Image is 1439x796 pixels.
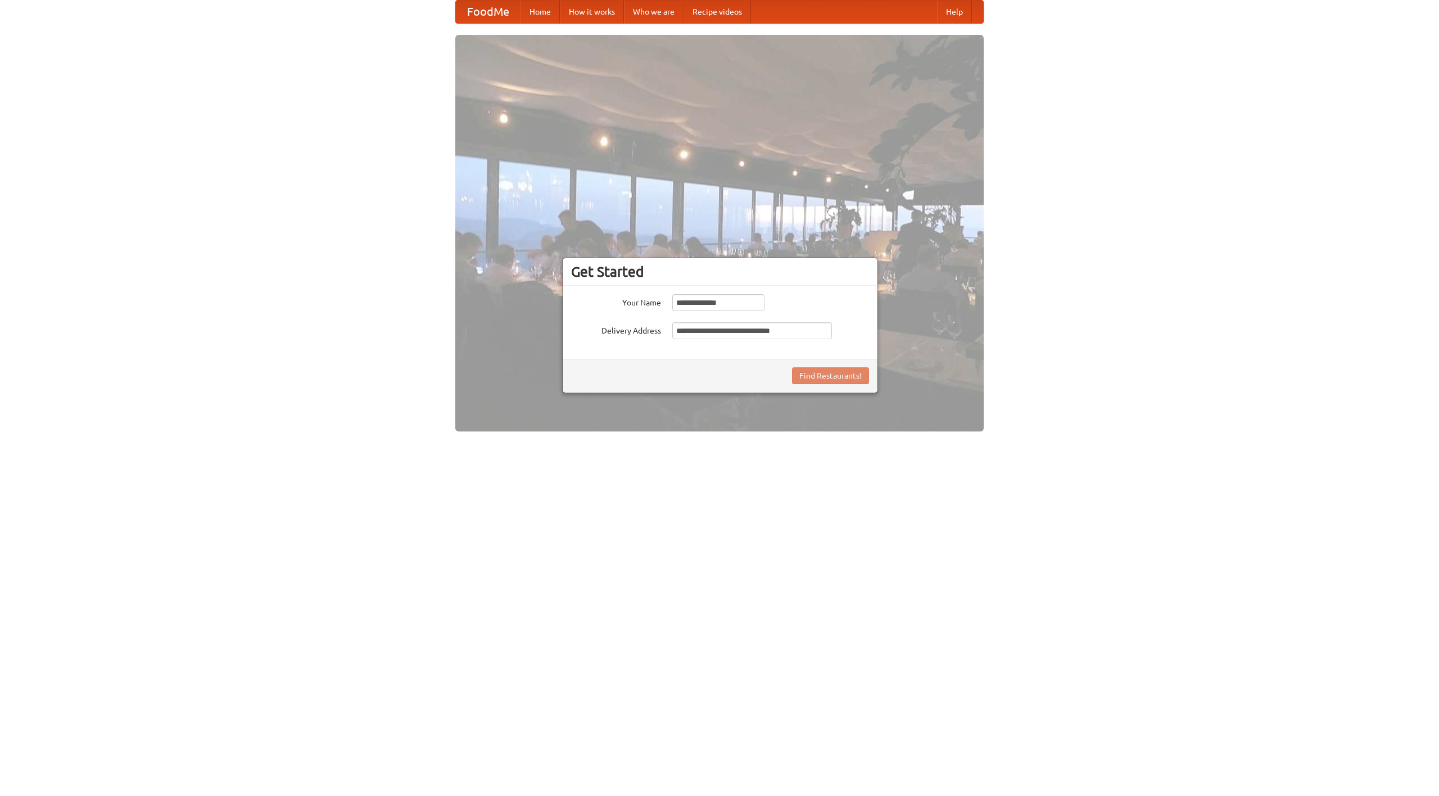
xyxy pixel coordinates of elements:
a: Help [937,1,972,23]
a: Home [521,1,560,23]
a: FoodMe [456,1,521,23]
h3: Get Started [571,263,869,280]
label: Delivery Address [571,322,661,336]
a: Recipe videos [684,1,751,23]
a: How it works [560,1,624,23]
button: Find Restaurants! [792,367,869,384]
a: Who we are [624,1,684,23]
label: Your Name [571,294,661,308]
